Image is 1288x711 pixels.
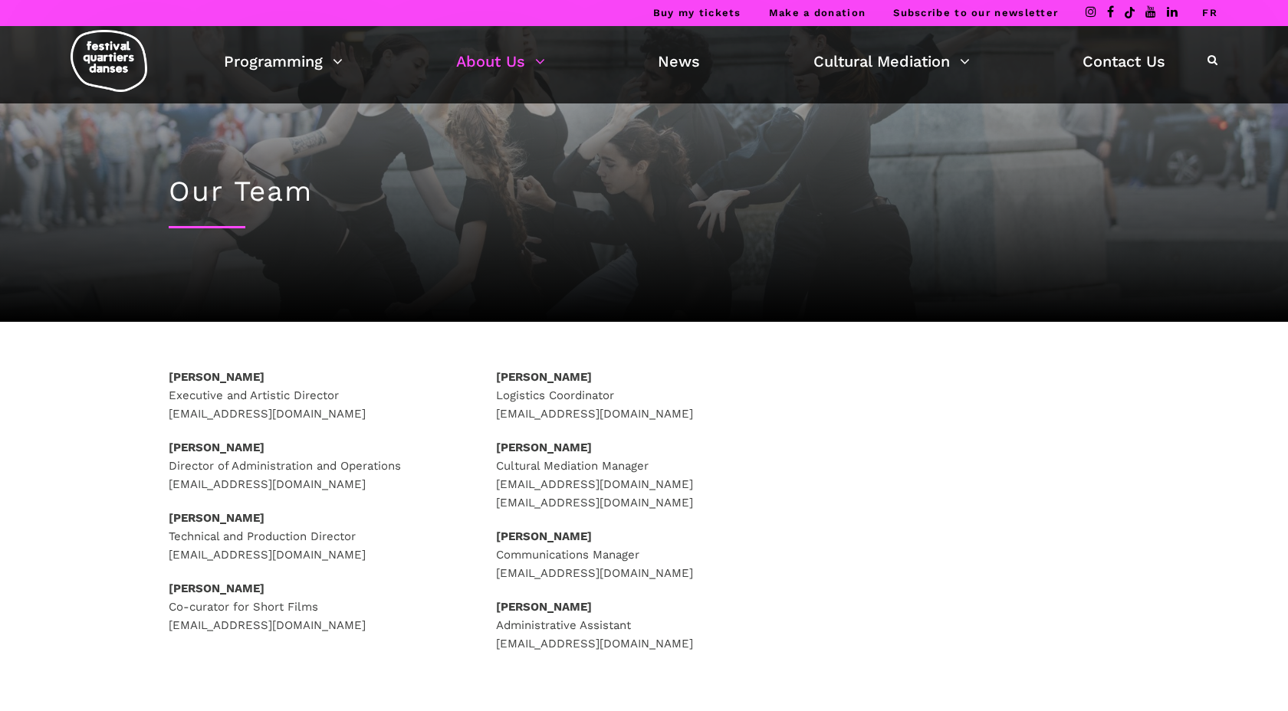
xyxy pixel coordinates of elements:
strong: [PERSON_NAME] [496,370,592,384]
a: About Us [456,48,545,74]
a: News [658,48,700,74]
p: Executive and Artistic Director [EMAIL_ADDRESS][DOMAIN_NAME] [169,368,465,423]
strong: [PERSON_NAME] [496,600,592,614]
p: Technical and Production Director [EMAIL_ADDRESS][DOMAIN_NAME] [169,509,465,564]
a: Programming [224,48,343,74]
h1: Our Team [169,175,1119,208]
strong: [PERSON_NAME] [496,529,592,543]
a: FR [1202,7,1217,18]
a: Contact Us [1083,48,1165,74]
strong: [PERSON_NAME] [496,441,592,454]
p: Administrative Assistant [EMAIL_ADDRESS][DOMAIN_NAME] [496,598,793,653]
p: Logistics Coordinator [EMAIL_ADDRESS][DOMAIN_NAME] [496,368,793,423]
img: logo-fqd-med [71,30,147,92]
a: Buy my tickets [653,7,741,18]
strong: [PERSON_NAME] [169,511,264,525]
strong: [PERSON_NAME] [169,582,264,595]
strong: [PERSON_NAME] [169,441,264,454]
p: Director of Administration and Operations [EMAIL_ADDRESS][DOMAIN_NAME] [169,438,465,493]
p: Communications Manager [EMAIL_ADDRESS][DOMAIN_NAME] [496,527,793,582]
strong: [PERSON_NAME] [169,370,264,384]
p: Co-curator for Short Films [EMAIL_ADDRESS][DOMAIN_NAME] [169,579,465,634]
p: Cultural Mediation Manager [EMAIL_ADDRESS][DOMAIN_NAME] [EMAIL_ADDRESS][DOMAIN_NAME] [496,438,793,512]
a: Make a donation [769,7,866,18]
a: Subscribe to our newsletter [893,7,1058,18]
a: Cultural Mediation [813,48,970,74]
